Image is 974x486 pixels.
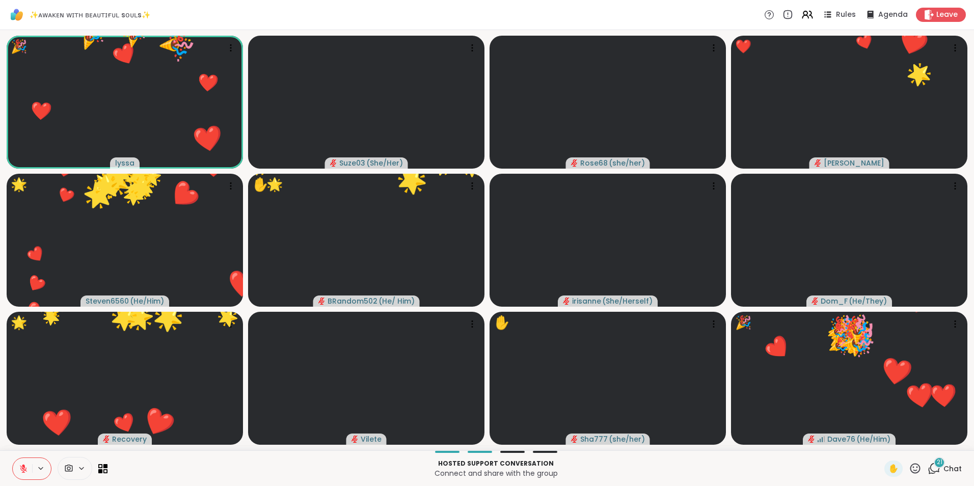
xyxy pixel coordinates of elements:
span: audio-muted [318,298,326,305]
button: ❤️ [920,372,967,419]
button: ❤️ [848,24,883,60]
button: 🌟 [114,162,161,209]
button: ❤️ [17,265,56,304]
span: Rose68 [580,158,608,168]
span: Agenda [878,10,908,20]
button: ❤️ [192,145,235,187]
button: ❤️ [23,92,60,129]
div: 🎉 [11,37,27,57]
span: Rules [836,10,856,20]
button: 🌟 [76,284,114,321]
button: ❤️ [30,396,85,451]
span: Suze03 [339,158,365,168]
span: BRandom502 [328,296,377,306]
button: 🌟 [379,147,446,214]
span: lyssa [115,158,134,168]
img: ShareWell Logomark [8,6,25,23]
span: Chat [943,464,962,474]
span: ✋ [888,463,899,475]
span: ( He/They ) [849,296,887,306]
button: 🌟 [80,146,151,217]
button: ❤️ [48,178,83,213]
span: audio-muted [571,436,578,443]
button: 🌟 [891,45,949,102]
span: irisanne [572,296,601,306]
span: Dom_F [821,296,848,306]
span: ( He/Him ) [130,296,164,306]
span: 21 [937,458,942,467]
span: Steven6560 [86,296,129,306]
span: [PERSON_NAME] [824,158,884,168]
span: Dave76 [827,434,855,444]
span: Leave [936,10,958,20]
button: ❤️ [190,65,227,101]
span: audio-muted [811,298,819,305]
span: Vilete [361,434,382,444]
span: ( she/her ) [609,434,645,444]
span: audio-muted [808,436,815,443]
div: 🌟 [266,175,283,195]
p: Hosted support conversation [114,459,878,468]
button: 🎉 [831,303,884,356]
button: ❤️ [17,235,56,274]
span: ✨ᴀᴡᴀᴋᴇɴ ᴡɪᴛʜ ʙᴇᴀᴜᴛɪғᴜʟ sᴏᴜʟs✨ [30,10,150,20]
button: ❤️ [100,30,150,80]
span: audio-muted [351,436,359,443]
button: ❤️ [126,391,191,456]
button: ❤️ [750,320,806,376]
span: ( she/her ) [609,158,645,168]
span: ( She/Her ) [366,158,403,168]
span: ( He/ Him ) [378,296,415,306]
button: 🎉 [112,13,155,57]
div: 🌟 [11,175,27,195]
div: ✋ [494,313,510,333]
span: audio-muted [815,159,822,167]
div: ✋ [252,175,268,195]
button: ❤️ [868,343,926,401]
span: ( He/Him ) [856,434,890,444]
p: Connect and share with the group [114,468,878,478]
div: 🎉 [735,313,751,333]
button: ❤️ [894,369,946,422]
span: Sha777 [580,434,608,444]
button: ❤️ [151,163,216,228]
span: audio-muted [330,159,337,167]
div: 🌟 [11,313,27,333]
span: audio-muted [103,436,110,443]
button: 🌟 [206,295,250,339]
button: ❤️ [102,400,148,446]
button: ❤️ [181,111,236,166]
div: ❤️ [735,37,751,57]
button: ❤️ [883,13,943,72]
span: audio-muted [571,159,578,167]
button: 🌟 [134,283,203,352]
span: ( She/Herself ) [602,296,653,306]
span: audio-muted [563,298,570,305]
button: 🎉 [815,302,874,361]
button: ❤️ [215,257,270,312]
